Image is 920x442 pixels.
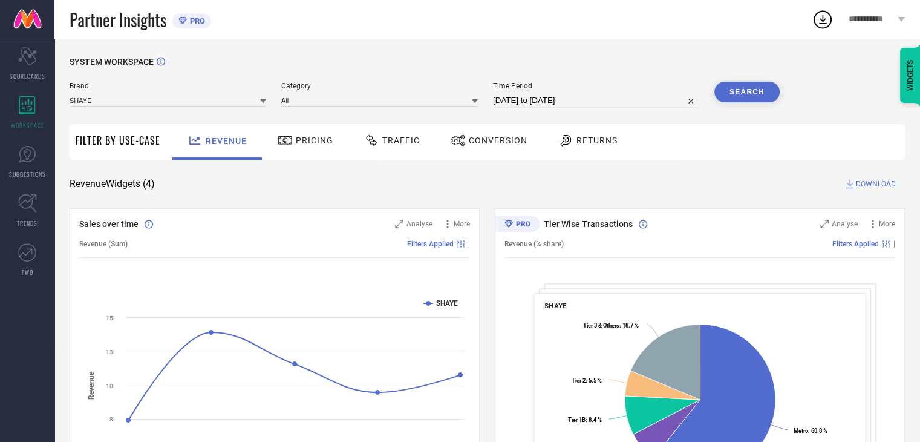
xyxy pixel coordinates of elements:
span: Partner Insights [70,7,166,32]
span: TRENDS [17,219,38,228]
span: WORKSPACE [11,120,44,130]
span: Revenue (Sum) [79,240,128,248]
span: Returns [576,136,618,145]
span: Time Period [493,82,699,90]
span: Category [281,82,478,90]
span: More [454,220,470,228]
span: Traffic [382,136,420,145]
text: : 5.5 % [572,377,602,384]
span: Analyse [406,220,432,228]
span: Analyse [832,220,858,228]
text: : 18.7 % [583,322,639,329]
text: 15L [106,315,117,322]
span: SHAYE [544,302,567,310]
span: Conversion [469,136,527,145]
text: : 60.8 % [794,427,827,434]
text: 8L [109,416,117,423]
button: Search [714,82,780,102]
span: FWD [22,268,33,277]
span: Filters Applied [832,240,879,248]
span: SUGGESTIONS [9,170,46,179]
span: Brand [70,82,266,90]
span: Pricing [296,136,333,145]
span: | [468,240,470,248]
tspan: Revenue [87,371,96,399]
span: SCORECARDS [10,71,45,81]
svg: Zoom [820,220,829,228]
input: Select time period [493,93,699,108]
span: Revenue (% share) [504,240,564,248]
div: Open download list [812,8,834,30]
tspan: Tier 1B [568,417,586,423]
span: Filter By Use-Case [76,133,160,148]
span: Revenue [206,136,247,146]
span: DOWNLOAD [856,178,896,190]
tspan: Tier 3 & Others [583,322,619,329]
text: 13L [106,349,117,355]
span: Filters Applied [407,240,454,248]
span: PRO [187,16,205,25]
text: 10L [106,383,117,389]
tspan: Tier 2 [572,377,586,384]
span: Revenue Widgets ( 4 ) [70,178,155,190]
span: Sales over time [79,219,139,229]
text: : 8.4 % [568,417,602,423]
span: | [893,240,895,248]
span: Tier Wise Transactions [544,219,633,229]
span: More [879,220,895,228]
div: Premium [495,216,540,234]
text: SHAYE [436,299,458,308]
span: SYSTEM WORKSPACE [70,57,154,67]
svg: Zoom [395,220,403,228]
tspan: Metro [794,427,808,434]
